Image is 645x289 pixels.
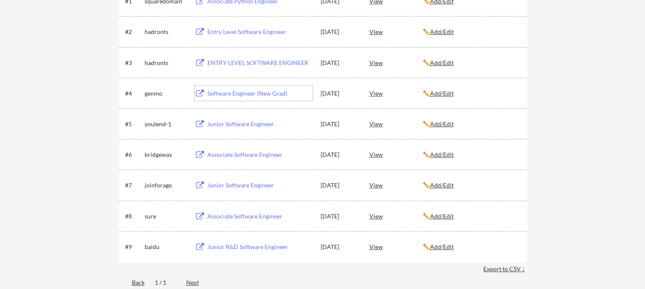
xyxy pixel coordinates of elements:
div: View [369,85,423,101]
div: bridgeway [145,150,187,159]
div: #9 [125,243,142,251]
div: [DATE] [321,28,358,36]
div: Export to CSV ↓ [483,265,527,273]
div: [DATE] [321,89,358,98]
u: Add/Edit [430,28,454,35]
div: ENTRY-LEVEL SOFTWARE ENGINEER [207,59,313,67]
u: Add/Edit [430,151,454,158]
div: View [369,208,423,224]
div: genmo [145,89,187,98]
div: View [369,239,423,254]
u: Add/Edit [430,243,454,250]
div: ✏️ [423,212,519,221]
div: youlend-1 [145,120,187,128]
div: #4 [125,89,142,98]
div: sure [145,212,187,221]
u: Add/Edit [430,181,454,189]
div: Associate Software Engineer [207,212,313,221]
div: View [369,55,423,70]
div: Junior R&D Software Engineer [207,243,313,251]
div: baidu [145,243,187,251]
div: ✏️ [423,150,519,159]
div: [DATE] [321,59,358,67]
div: #2 [125,28,142,36]
div: #6 [125,150,142,159]
div: Entry Level Software Engineer [207,28,313,36]
div: Software Engineer (New Grad) [207,89,313,98]
u: Add/Edit [430,212,454,220]
div: Junior Software Engineer [207,181,313,190]
div: joinforage [145,181,187,190]
div: Next [186,278,209,287]
u: Add/Edit [430,120,454,127]
div: View [369,147,423,162]
div: [DATE] [321,243,358,251]
div: View [369,177,423,193]
div: Junior Software Engineer [207,120,313,128]
div: [DATE] [321,150,358,159]
div: [DATE] [321,181,358,190]
div: [DATE] [321,120,358,128]
div: #5 [125,120,142,128]
div: hadronts [145,28,187,36]
div: #3 [125,59,142,67]
u: Add/Edit [430,59,454,66]
div: 1 / 1 [155,278,176,287]
div: ✏️ [423,28,519,36]
div: #8 [125,212,142,221]
div: ✏️ [423,89,519,98]
div: ✏️ [423,243,519,251]
div: [DATE] [321,212,358,221]
div: ✏️ [423,181,519,190]
div: Associate Software Engineer [207,150,313,159]
u: Add/Edit [430,90,454,97]
div: View [369,24,423,39]
div: hadronts [145,59,187,67]
div: ✏️ [423,120,519,128]
div: ✏️ [423,59,519,67]
div: Back [119,278,145,287]
div: View [369,116,423,131]
div: #7 [125,181,142,190]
